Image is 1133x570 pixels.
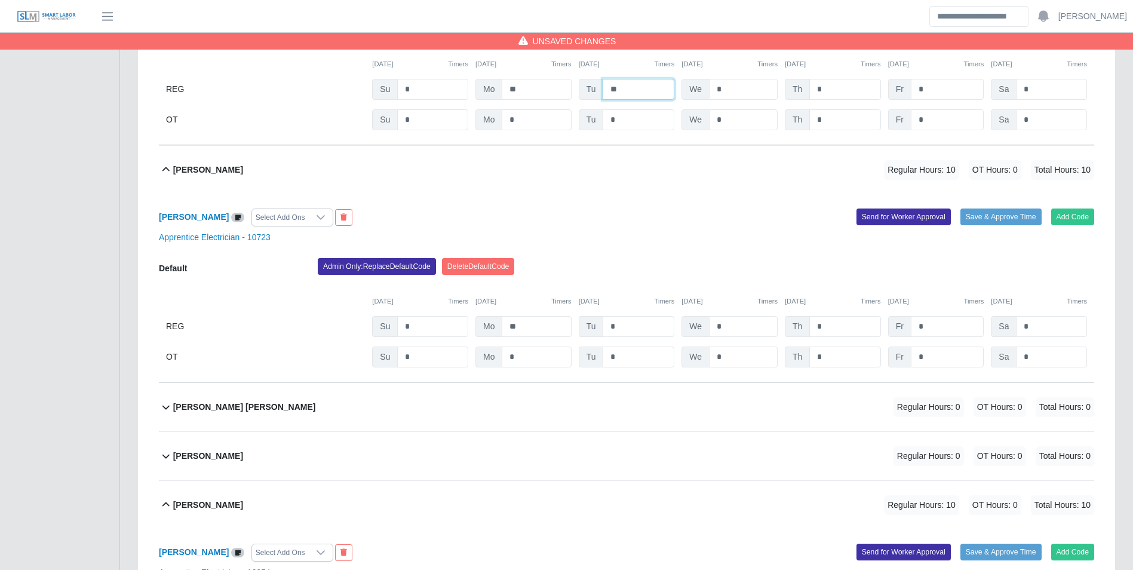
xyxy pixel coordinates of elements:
b: Default [159,263,187,273]
button: Timers [551,59,572,69]
button: [PERSON_NAME] [PERSON_NAME] Regular Hours: 0 OT Hours: 0 Total Hours: 0 [159,383,1094,431]
span: Tu [579,109,604,130]
span: Fr [888,316,911,337]
b: [PERSON_NAME] [173,499,243,511]
button: Admin Only:ReplaceDefaultCode [318,258,436,275]
a: Apprentice Electrician - 10723 [159,232,271,242]
button: Add Code [1051,544,1095,560]
button: Add Code [1051,209,1095,225]
a: [PERSON_NAME] [159,212,229,222]
div: [DATE] [372,296,468,307]
span: OT Hours: 0 [974,446,1026,466]
a: View/Edit Notes [231,547,244,557]
div: OT [166,347,365,367]
span: Su [372,316,398,337]
span: Fr [888,347,911,367]
span: Fr [888,109,911,130]
span: Th [785,79,810,100]
span: We [681,109,710,130]
b: [PERSON_NAME] [PERSON_NAME] [173,401,316,413]
div: [DATE] [372,59,468,69]
button: Timers [1067,59,1087,69]
button: Timers [861,296,881,307]
div: [DATE] [991,296,1087,307]
span: Regular Hours: 10 [884,160,959,180]
span: Mo [475,79,502,100]
div: [DATE] [888,296,984,307]
img: SLM Logo [17,10,76,23]
button: Timers [964,59,984,69]
div: [DATE] [579,59,675,69]
span: Sa [991,316,1017,337]
div: Select Add Ons [252,209,309,226]
button: Timers [448,59,468,69]
div: [DATE] [785,296,881,307]
b: [PERSON_NAME] [173,164,243,176]
span: Mo [475,316,502,337]
span: Th [785,347,810,367]
button: Save & Approve Time [960,209,1042,225]
button: Save & Approve Time [960,544,1042,560]
span: Total Hours: 10 [1031,160,1094,180]
a: View/Edit Notes [231,212,244,222]
span: OT Hours: 0 [969,495,1021,515]
div: [DATE] [475,296,572,307]
span: Tu [579,347,604,367]
div: Select Add Ons [252,544,309,561]
button: Timers [861,59,881,69]
span: OT Hours: 0 [969,160,1021,180]
span: We [681,316,710,337]
button: [PERSON_NAME] Regular Hours: 10 OT Hours: 0 Total Hours: 10 [159,481,1094,529]
div: OT [166,109,365,130]
div: REG [166,79,365,100]
span: Su [372,347,398,367]
span: Sa [991,109,1017,130]
span: Th [785,316,810,337]
a: [PERSON_NAME] [1058,10,1127,23]
span: Unsaved Changes [533,35,616,47]
div: [DATE] [579,296,675,307]
button: [PERSON_NAME] Regular Hours: 0 OT Hours: 0 Total Hours: 0 [159,432,1094,480]
button: Timers [655,59,675,69]
button: End Worker & Remove from the Timesheet [335,209,352,226]
span: Th [785,109,810,130]
button: Send for Worker Approval [856,209,951,225]
button: DeleteDefaultCode [442,258,515,275]
span: We [681,347,710,367]
button: Timers [1067,296,1087,307]
span: Mo [475,109,502,130]
div: [DATE] [785,59,881,69]
button: Send for Worker Approval [856,544,951,560]
button: Timers [448,296,468,307]
div: [DATE] [681,296,778,307]
div: [DATE] [681,59,778,69]
button: Timers [964,296,984,307]
div: [DATE] [888,59,984,69]
span: Regular Hours: 0 [893,446,964,466]
span: Total Hours: 10 [1031,495,1094,515]
input: Search [929,6,1028,27]
div: REG [166,316,365,337]
button: Timers [757,59,778,69]
div: [DATE] [475,59,572,69]
span: Tu [579,79,604,100]
span: Total Hours: 0 [1036,397,1094,417]
button: End Worker & Remove from the Timesheet [335,544,352,561]
span: Mo [475,347,502,367]
button: Timers [551,296,572,307]
div: [DATE] [991,59,1087,69]
span: We [681,79,710,100]
span: Su [372,79,398,100]
span: Total Hours: 0 [1036,446,1094,466]
span: Tu [579,316,604,337]
a: [PERSON_NAME] [159,547,229,557]
span: Regular Hours: 0 [893,397,964,417]
span: Su [372,109,398,130]
span: Sa [991,347,1017,367]
button: Timers [757,296,778,307]
button: [PERSON_NAME] Regular Hours: 10 OT Hours: 0 Total Hours: 10 [159,146,1094,194]
span: Regular Hours: 10 [884,495,959,515]
span: OT Hours: 0 [974,397,1026,417]
button: Timers [655,296,675,307]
